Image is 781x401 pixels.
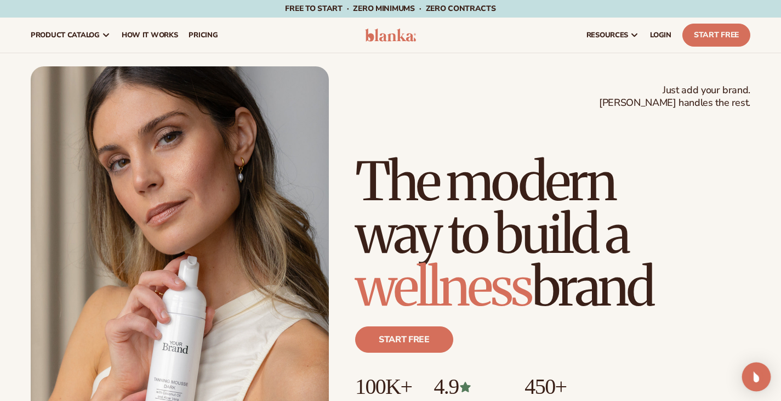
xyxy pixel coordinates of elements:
[355,254,532,320] span: wellness
[586,31,628,39] span: resources
[116,18,184,53] a: How It Works
[434,375,503,399] p: 4.9
[189,31,218,39] span: pricing
[25,18,116,53] a: product catalog
[525,375,607,399] p: 450+
[645,18,677,53] a: LOGIN
[183,18,223,53] a: pricing
[355,326,453,353] a: Start free
[365,29,417,42] img: logo
[355,155,750,313] h1: The modern way to build a brand
[285,3,495,14] span: Free to start · ZERO minimums · ZERO contracts
[682,24,750,47] a: Start Free
[599,84,750,110] span: Just add your brand. [PERSON_NAME] handles the rest.
[650,31,671,39] span: LOGIN
[742,363,771,392] div: Open Intercom Messenger
[31,31,100,39] span: product catalog
[581,18,645,53] a: resources
[122,31,178,39] span: How It Works
[355,375,412,399] p: 100K+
